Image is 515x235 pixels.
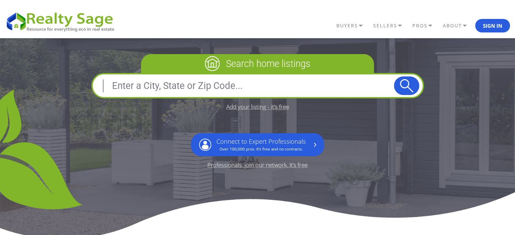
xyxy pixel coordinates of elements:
[226,104,289,110] a: Add your listing - it’s free
[5,10,120,32] img: REALTY SAGE
[371,20,410,31] a: SELLERS
[141,54,374,73] p: Search home listings
[220,146,303,151] small: Over 100,000 pros. It’s free and no contracts.
[216,138,306,151] div: Connect to Expert Professionals
[441,20,475,31] a: ABOUT
[334,20,371,31] a: BUYERS
[191,133,324,157] a: Connect to Expert ProfessionalsOver 100,000 pros. It’s free and no contracts.
[207,162,308,168] a: Professionals, join our network. It’s free
[410,20,441,31] a: PROS
[475,19,510,32] button: Sign In
[96,78,394,94] input: Enter a City, State or Zip Code...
